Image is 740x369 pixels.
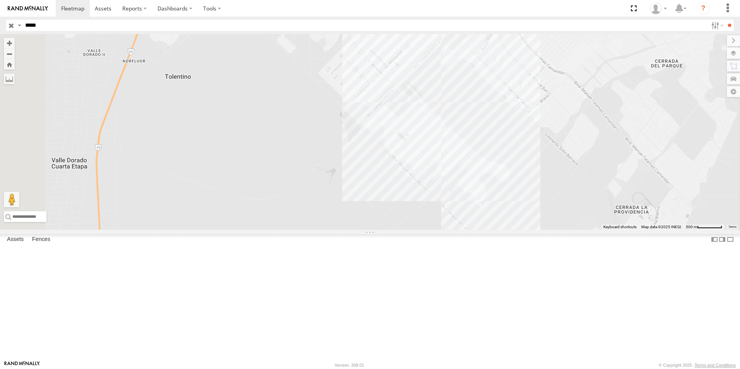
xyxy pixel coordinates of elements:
a: Terms and Conditions [695,363,736,367]
label: Map Settings [727,86,740,97]
i: ? [697,2,709,15]
div: Version: 308.01 [335,363,364,367]
div: MANUEL HERNANDEZ [647,3,670,14]
label: Fences [28,234,54,245]
div: © Copyright 2025 - [659,363,736,367]
img: rand-logo.svg [8,6,48,11]
label: Search Filter Options [708,20,725,31]
button: Zoom in [4,38,15,48]
span: 500 m [686,225,697,229]
a: Visit our Website [4,361,40,369]
span: Map data ©2025 INEGI [641,225,681,229]
label: Measure [4,73,15,84]
button: Map Scale: 500 m per 61 pixels [683,224,725,230]
button: Zoom Home [4,59,15,70]
button: Zoom out [4,48,15,59]
a: Terms (opens in new tab) [728,226,737,229]
label: Dock Summary Table to the Right [718,234,726,245]
button: Keyboard shortcuts [603,224,637,230]
label: Search Query [16,20,22,31]
button: Drag Pegman onto the map to open Street View [4,192,19,207]
label: Dock Summary Table to the Left [711,234,718,245]
label: Hide Summary Table [726,234,734,245]
label: Assets [3,234,27,245]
